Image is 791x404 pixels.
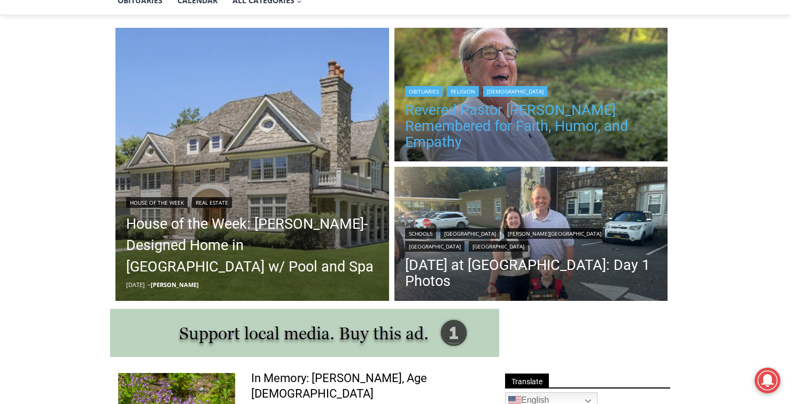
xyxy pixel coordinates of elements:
[280,106,495,130] span: Intern @ [DOMAIN_NAME]
[126,195,378,208] div: |
[148,281,151,289] span: –
[257,104,518,133] a: Intern @ [DOMAIN_NAME]
[440,228,500,239] a: [GEOGRAPHIC_DATA]
[405,102,657,150] a: Revered Pastor [PERSON_NAME] Remembered for Faith, Humor, and Empathy
[126,281,145,289] time: [DATE]
[405,226,657,252] div: | | | |
[505,374,549,388] span: Translate
[469,241,528,252] a: [GEOGRAPHIC_DATA]
[504,228,605,239] a: [PERSON_NAME][GEOGRAPHIC_DATA]
[115,28,389,301] img: 28 Thunder Mountain Road, Greenwich
[1,107,107,133] a: Open Tues. - Sun. [PHONE_NUMBER]
[126,213,378,277] a: House of the Week: [PERSON_NAME]-Designed Home in [GEOGRAPHIC_DATA] w/ Pool and Spa
[394,167,668,304] img: (PHOTO: Henry arrived for his first day of Kindergarten at Midland Elementary School. He likes cu...
[405,257,657,289] a: [DATE] at [GEOGRAPHIC_DATA]: Day 1 Photos
[447,86,479,97] a: Religion
[270,1,505,104] div: "We would have speakers with experience in local journalism speak to us about their experiences a...
[394,28,668,165] a: Read More Revered Pastor Donald Poole Jr. Remembered for Faith, Humor, and Empathy
[394,167,668,304] a: Read More First Day of School at Rye City Schools: Day 1 Photos
[405,86,443,97] a: Obituaries
[405,241,464,252] a: [GEOGRAPHIC_DATA]
[110,67,157,128] div: "[PERSON_NAME]'s draw is the fine variety of pristine raw fish kept on hand"
[110,309,499,357] img: support local media, buy this ad
[405,228,436,239] a: Schools
[405,84,657,97] div: | |
[126,197,188,208] a: House of the Week
[192,197,232,208] a: Real Estate
[394,28,668,165] img: Obituary - Donald Poole - 2
[3,110,105,151] span: Open Tues. - Sun. [PHONE_NUMBER]
[151,281,199,289] a: [PERSON_NAME]
[483,86,547,97] a: [DEMOGRAPHIC_DATA]
[115,28,389,301] a: Read More House of the Week: Rich Granoff-Designed Home in Greenwich w/ Pool and Spa
[251,371,486,401] a: In Memory: [PERSON_NAME], Age [DEMOGRAPHIC_DATA]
